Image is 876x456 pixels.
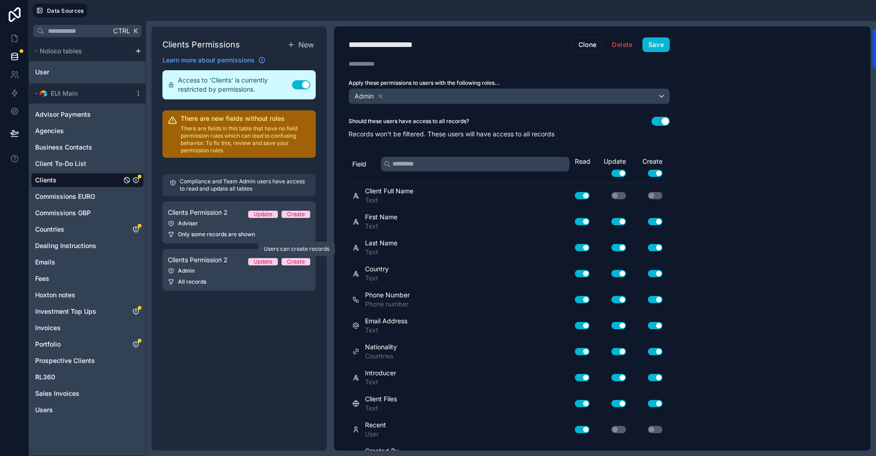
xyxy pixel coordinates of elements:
[349,130,670,139] p: Records won't be filtered. These users will have access to all records
[365,274,389,283] span: Text
[365,446,399,456] span: Created By
[365,352,397,361] span: Countries
[162,56,266,65] a: Learn more about permissions
[365,300,410,309] span: Phone number
[365,248,397,257] span: Text
[365,290,410,300] span: Phone Number
[181,114,310,123] h2: There are new fields without rules
[365,404,397,413] span: Text
[630,157,666,177] div: Create
[365,238,397,248] span: Last Name
[365,342,397,352] span: Nationality
[168,267,310,275] div: Admin
[178,278,206,285] span: All records
[47,7,84,14] span: Data Sources
[365,394,397,404] span: Client Files
[162,202,316,244] a: Clients Permission 2UpdateCreateAdviserOnly some records are shown
[606,37,638,52] button: Delete
[365,368,396,378] span: Introducer
[575,157,593,166] div: Read
[365,378,396,387] span: Text
[365,264,389,274] span: Country
[286,37,316,52] button: New
[132,28,139,34] span: K
[168,220,310,227] div: Adviser
[298,39,314,50] span: New
[365,316,407,326] span: Email Address
[349,79,670,87] label: Apply these permissions to users with the following roles...
[642,37,670,52] button: Save
[181,125,310,154] p: There are fields in this table that have no field permission rules which can lead to confusing be...
[349,88,670,104] button: Admin
[178,76,292,94] span: Access to 'Clients' is currently restricted by permissions.
[593,157,630,177] div: Update
[365,326,407,335] span: Text
[352,160,366,169] span: Field
[365,187,413,196] span: Client Full Name
[355,92,374,101] span: Admin
[365,430,386,439] span: User
[365,212,397,222] span: First Name
[178,231,255,238] span: Only some records are shown
[162,249,316,291] a: Clients Permission 2UpdateCreateAdminAll records
[168,255,228,264] span: Clients Permission 2
[112,25,131,36] span: Ctrl
[254,211,272,218] div: Update
[162,56,255,65] span: Learn more about permissions
[264,245,329,253] div: Users can create records
[365,196,413,205] span: Text
[365,222,397,231] span: Text
[162,38,240,51] h1: Clients Permissions
[365,420,386,430] span: Recent
[180,178,308,192] p: Compliance and Team Admin users have access to read and update all tables
[168,208,228,217] span: Clients Permission 2
[349,118,469,125] label: Should these users have access to all records?
[287,258,305,265] div: Create
[254,258,272,265] div: Update
[287,211,305,218] div: Create
[573,37,603,52] button: Clone
[33,4,87,17] button: Data Sources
